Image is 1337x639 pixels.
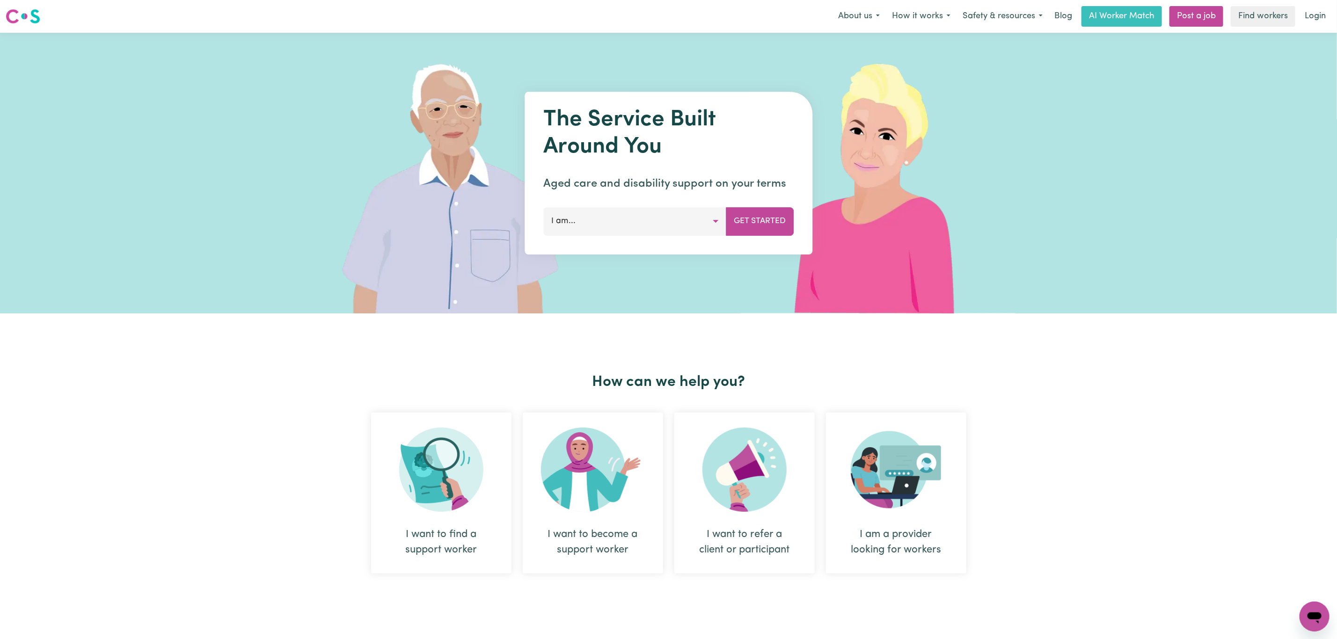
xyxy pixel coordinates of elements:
[1300,602,1330,632] iframe: Button to launch messaging window, conversation in progress
[832,7,886,26] button: About us
[545,527,641,558] div: I want to become a support worker
[543,107,794,160] h1: The Service Built Around You
[886,7,957,26] button: How it works
[826,413,966,574] div: I am a provider looking for workers
[399,428,483,512] img: Search
[394,527,489,558] div: I want to find a support worker
[523,413,663,574] div: I want to become a support worker
[702,428,787,512] img: Refer
[6,8,40,25] img: Careseekers logo
[541,428,645,512] img: Become Worker
[365,373,972,391] h2: How can we help you?
[1049,6,1078,27] a: Blog
[1081,6,1162,27] a: AI Worker Match
[851,428,942,512] img: Provider
[697,527,792,558] div: I want to refer a client or participant
[543,207,726,235] button: I am...
[726,207,794,235] button: Get Started
[957,7,1049,26] button: Safety & resources
[1231,6,1295,27] a: Find workers
[1299,6,1331,27] a: Login
[371,413,511,574] div: I want to find a support worker
[543,175,794,192] p: Aged care and disability support on your terms
[848,527,944,558] div: I am a provider looking for workers
[1169,6,1223,27] a: Post a job
[6,6,40,27] a: Careseekers logo
[674,413,815,574] div: I want to refer a client or participant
